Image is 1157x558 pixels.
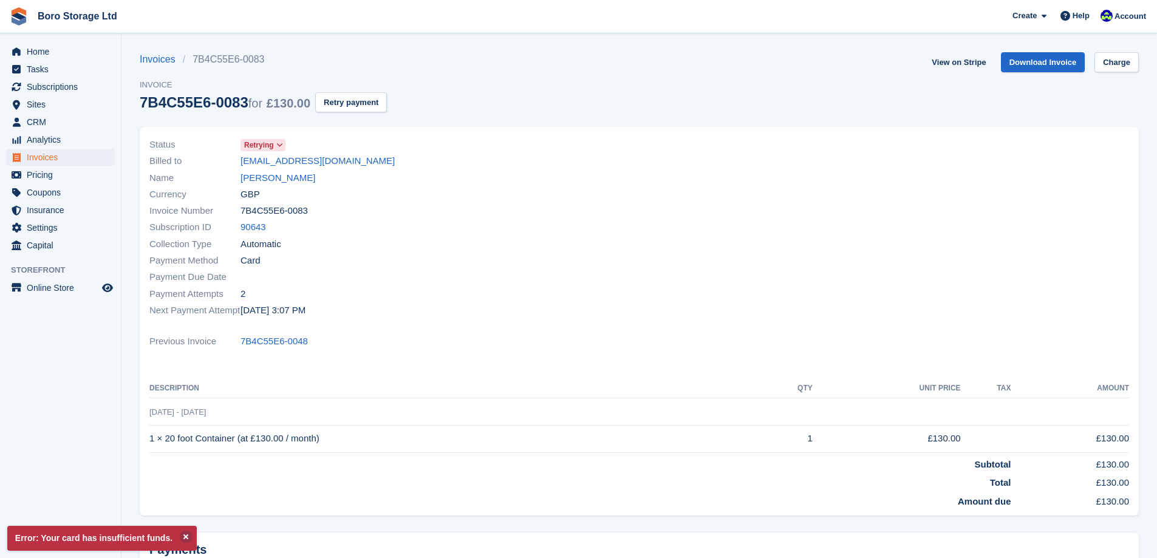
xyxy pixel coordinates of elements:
span: Coupons [27,184,100,201]
a: Preview store [100,281,115,295]
span: Create [1012,10,1037,22]
span: Settings [27,219,100,236]
a: Boro Storage Ltd [33,6,122,26]
span: Payment Attempts [149,287,241,301]
a: menu [6,202,115,219]
td: £130.00 [1011,452,1129,471]
span: Payment Method [149,254,241,268]
span: Storefront [11,264,121,276]
nav: breadcrumbs [140,52,387,67]
span: for [248,97,262,110]
span: Currency [149,188,241,202]
span: Pricing [27,166,100,183]
span: Card [241,254,261,268]
td: 1 [759,425,812,452]
strong: Subtotal [974,459,1011,469]
h2: Payments [149,542,1129,557]
a: View on Stripe [927,52,991,72]
a: [EMAIL_ADDRESS][DOMAIN_NAME] [241,154,395,168]
a: menu [6,61,115,78]
span: Capital [27,237,100,254]
span: Next Payment Attempt [149,304,241,318]
div: 7B4C55E6-0083 [140,94,310,111]
th: Amount [1011,379,1129,398]
span: 2 [241,287,245,301]
a: menu [6,78,115,95]
a: menu [6,96,115,113]
span: [DATE] - [DATE] [149,407,206,417]
span: Subscription ID [149,220,241,234]
span: Invoice Number [149,204,241,218]
span: Billed to [149,154,241,168]
a: menu [6,219,115,236]
span: Payment Due Date [149,270,241,284]
span: Collection Type [149,237,241,251]
span: Analytics [27,131,100,148]
th: Description [149,379,759,398]
span: Tasks [27,61,100,78]
td: £130.00 [1011,471,1129,490]
th: QTY [759,379,812,398]
span: Insurance [27,202,100,219]
img: stora-icon-8386f47178a22dfd0bd8f6a31ec36ba5ce8667c1dd55bd0f319d3a0aa187defe.svg [10,7,28,26]
a: menu [6,131,115,148]
td: 1 × 20 foot Container (at £130.00 / month) [149,425,759,452]
a: Download Invoice [1001,52,1085,72]
a: menu [6,279,115,296]
span: Invoice [140,79,387,91]
td: £130.00 [813,425,961,452]
span: Previous Invoice [149,335,241,349]
span: £130.00 [267,97,310,110]
span: Subscriptions [27,78,100,95]
a: menu [6,184,115,201]
strong: Amount due [958,496,1011,506]
span: CRM [27,114,100,131]
td: £130.00 [1011,425,1129,452]
span: GBP [241,188,260,202]
span: Account [1114,10,1146,22]
span: Invoices [27,149,100,166]
th: Tax [961,379,1011,398]
span: Status [149,138,241,152]
a: menu [6,237,115,254]
span: Help [1073,10,1090,22]
a: menu [6,166,115,183]
span: 7B4C55E6-0083 [241,204,308,218]
a: Invoices [140,52,183,67]
a: Charge [1094,52,1139,72]
strong: Total [990,477,1011,488]
a: menu [6,149,115,166]
span: Sites [27,96,100,113]
a: [PERSON_NAME] [241,171,315,185]
p: Error: Your card has insufficient funds. [7,526,197,551]
td: £130.00 [1011,490,1129,509]
a: 90643 [241,220,266,234]
span: Retrying [244,140,274,151]
th: Unit Price [813,379,961,398]
span: Online Store [27,279,100,296]
time: 2025-08-17 14:07:04 UTC [241,304,305,318]
img: Tobie Hillier [1101,10,1113,22]
a: Retrying [241,138,285,152]
button: Retry payment [315,92,387,112]
a: menu [6,43,115,60]
a: menu [6,114,115,131]
span: Home [27,43,100,60]
span: Automatic [241,237,281,251]
a: 7B4C55E6-0048 [241,335,308,349]
span: Name [149,171,241,185]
